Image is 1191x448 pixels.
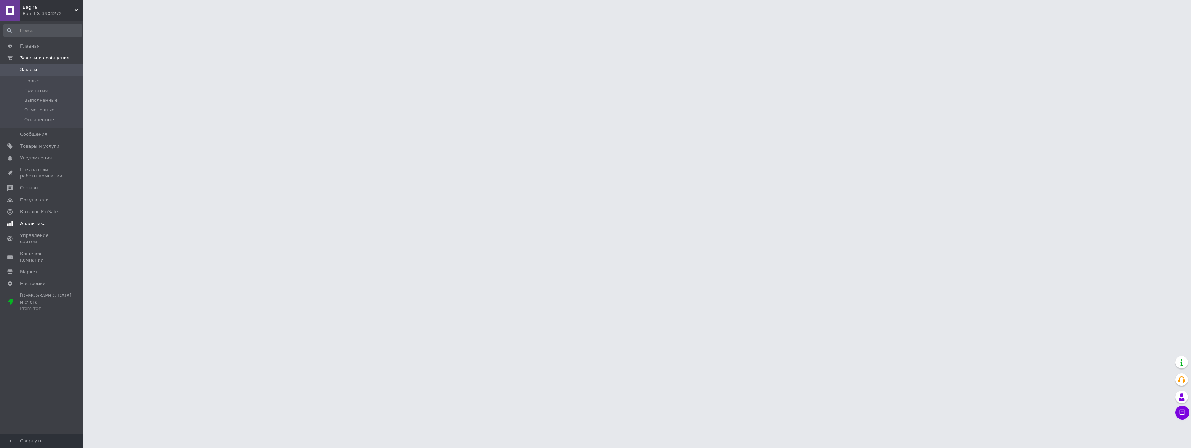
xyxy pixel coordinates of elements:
[20,67,37,73] span: Заказы
[20,185,39,191] span: Отзывы
[20,292,71,312] span: [DEMOGRAPHIC_DATA] и счета
[20,251,64,263] span: Кошелек компании
[24,97,58,103] span: Выполненные
[20,269,38,275] span: Маркет
[20,221,46,227] span: Аналитика
[24,117,54,123] span: Оплаченные
[20,209,58,215] span: Каталог ProSale
[20,305,71,312] div: Prom топ
[23,10,83,17] div: Ваш ID: 3904272
[24,78,40,84] span: Новые
[20,55,69,61] span: Заказы и сообщения
[3,24,82,37] input: Поиск
[20,281,45,287] span: Настройки
[20,167,64,179] span: Показатели работы компании
[20,43,40,49] span: Главная
[1175,406,1189,420] button: Чат с покупателем
[24,88,48,94] span: Принятые
[24,107,54,113] span: Отмененные
[20,197,49,203] span: Покупатели
[20,232,64,245] span: Управление сайтом
[20,143,59,149] span: Товары и услуги
[20,131,47,138] span: Сообщения
[20,155,52,161] span: Уведомления
[23,4,75,10] span: Bagira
